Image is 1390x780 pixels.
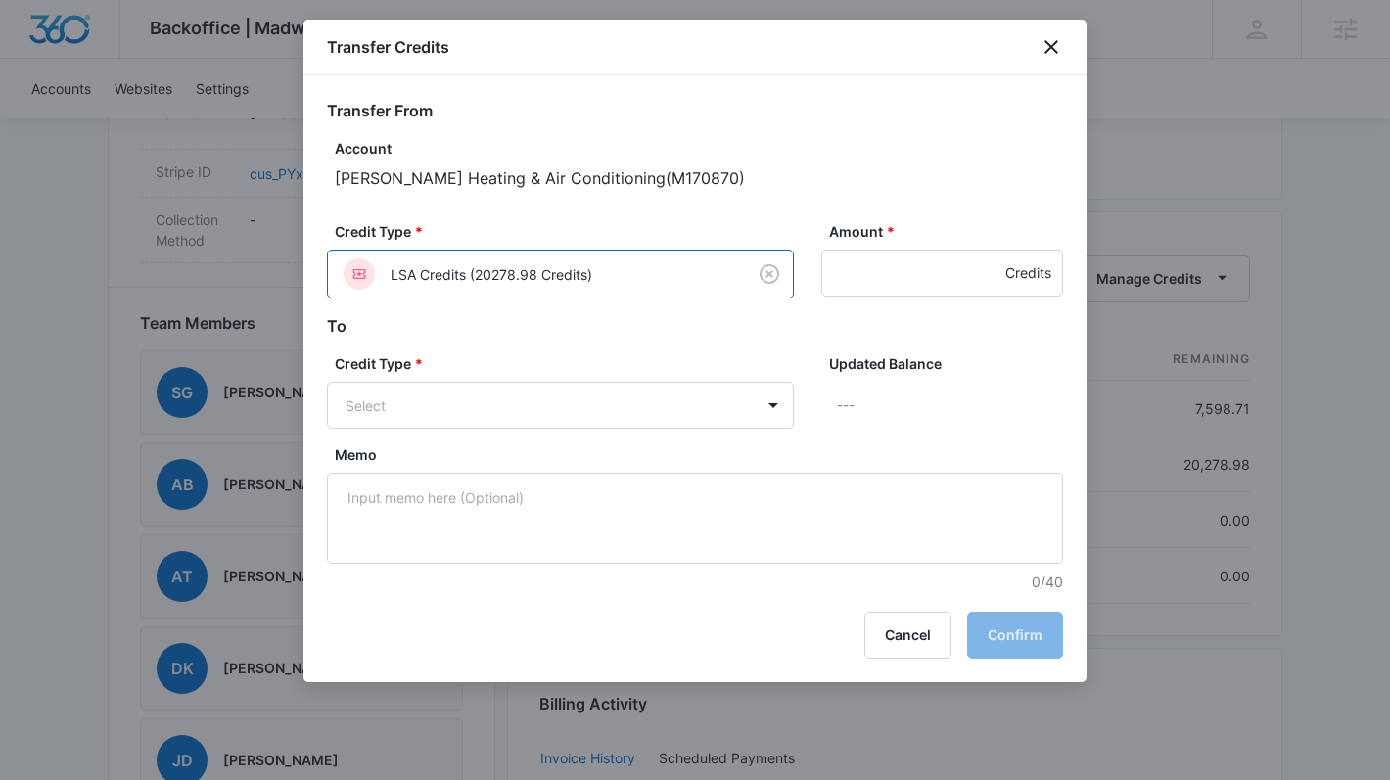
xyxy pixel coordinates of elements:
p: LSA Credits (20278.98 Credits) [391,264,592,285]
p: --- [837,382,1063,429]
h2: To [327,314,1063,338]
button: Clear [754,258,785,290]
button: close [1040,35,1063,59]
label: Credit Type [335,221,802,242]
h2: Transfer From [327,99,1063,122]
button: Cancel [864,612,951,659]
div: Credits [1005,250,1051,297]
p: [PERSON_NAME] Heating & Air Conditioning ( M170870 ) [335,166,1063,190]
p: Account [335,138,1063,159]
label: Amount [829,221,1071,242]
h1: Transfer Credits [327,35,449,59]
div: Select [346,395,728,416]
label: Updated Balance [829,353,1071,374]
label: Memo [335,444,1071,465]
label: Credit Type [335,353,802,374]
p: 0/40 [335,572,1063,592]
